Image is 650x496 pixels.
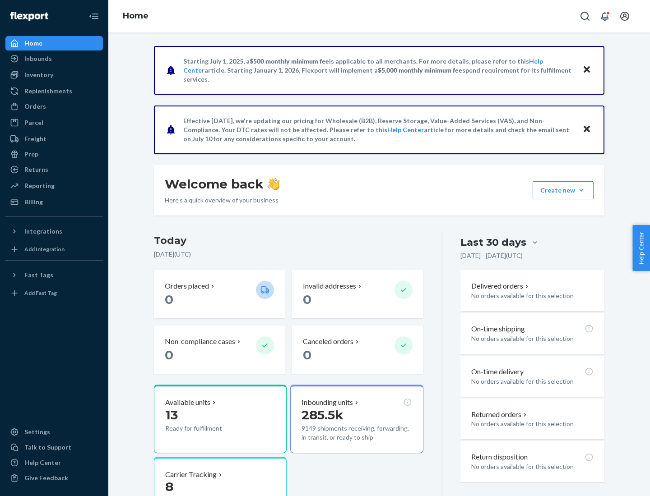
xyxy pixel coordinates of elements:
[303,336,353,347] p: Canceled orders
[165,397,210,408] p: Available units
[596,7,614,25] button: Open notifications
[24,227,62,236] div: Integrations
[5,36,103,51] a: Home
[5,179,103,193] a: Reporting
[5,51,103,66] a: Inbounds
[24,70,53,79] div: Inventory
[24,181,55,190] div: Reporting
[24,39,42,48] div: Home
[471,409,529,420] button: Returned orders
[5,268,103,282] button: Fast Tags
[460,235,526,249] div: Last 30 days
[533,181,594,199] button: Create new
[24,289,57,297] div: Add Fast Tag
[5,99,103,114] a: Orders
[24,134,46,143] div: Freight
[302,397,353,408] p: Inbounding units
[581,123,593,136] button: Close
[165,407,178,423] span: 13
[378,66,462,74] span: $5,000 monthly minimum fee
[85,7,103,25] button: Close Navigation
[471,462,594,471] p: No orders available for this selection
[24,458,61,467] div: Help Center
[183,116,574,143] p: Effective [DATE], we're updating our pricing for Wholesale (B2B), Reserve Storage, Value-Added Se...
[24,54,52,63] div: Inbounds
[5,132,103,146] a: Freight
[471,419,594,428] p: No orders available for this selection
[5,68,103,82] a: Inventory
[5,162,103,177] a: Returns
[471,324,525,334] p: On-time shipping
[24,427,50,436] div: Settings
[471,377,594,386] p: No orders available for this selection
[165,336,235,347] p: Non-compliance cases
[471,291,594,300] p: No orders available for this selection
[5,115,103,130] a: Parcel
[154,385,287,453] button: Available units13Ready for fulfillment
[123,11,149,21] a: Home
[165,292,173,307] span: 0
[302,407,344,423] span: 285.5k
[303,347,311,363] span: 0
[165,196,280,205] p: Here’s a quick overview of your business
[24,165,48,174] div: Returns
[154,326,285,374] button: Non-compliance cases 0
[250,57,329,65] span: $500 monthly minimum fee
[471,367,524,377] p: On-time delivery
[5,425,103,439] a: Settings
[303,292,311,307] span: 0
[292,326,423,374] button: Canceled orders 0
[24,102,46,111] div: Orders
[24,197,43,207] div: Billing
[24,245,65,253] div: Add Integration
[154,270,285,318] button: Orders placed 0
[165,281,209,291] p: Orders placed
[24,271,53,280] div: Fast Tags
[165,176,280,192] h1: Welcome back
[24,87,72,96] div: Replenishments
[5,147,103,161] a: Prep
[5,455,103,470] a: Help Center
[267,178,280,190] img: hand-wave emoji
[5,286,103,300] a: Add Fast Tag
[471,281,530,291] button: Delivered orders
[576,7,594,25] button: Open Search Box
[616,7,634,25] button: Open account menu
[471,334,594,343] p: No orders available for this selection
[165,347,173,363] span: 0
[471,452,528,462] p: Return disposition
[183,57,574,84] p: Starting July 1, 2025, a is applicable to all merchants. For more details, please refer to this a...
[165,469,217,480] p: Carrier Tracking
[5,471,103,485] button: Give Feedback
[24,150,38,159] div: Prep
[116,3,156,29] ol: breadcrumbs
[165,424,249,433] p: Ready for fulfillment
[302,424,412,442] p: 9149 shipments receiving, forwarding, in transit, or ready to ship
[24,443,71,452] div: Talk to Support
[24,118,43,127] div: Parcel
[460,251,523,260] p: [DATE] - [DATE] ( UTC )
[154,234,423,248] h3: Today
[387,126,424,133] a: Help Center
[581,64,593,77] button: Close
[5,224,103,239] button: Integrations
[5,84,103,98] a: Replenishments
[10,12,48,21] img: Flexport logo
[24,473,68,482] div: Give Feedback
[165,479,173,494] span: 8
[154,250,423,259] p: [DATE] ( UTC )
[5,440,103,455] a: Talk to Support
[632,225,650,271] button: Help Center
[303,281,356,291] p: Invalid addresses
[5,242,103,257] a: Add Integration
[5,195,103,209] a: Billing
[290,385,423,453] button: Inbounding units285.5k9149 shipments receiving, forwarding, in transit, or ready to ship
[292,270,423,318] button: Invalid addresses 0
